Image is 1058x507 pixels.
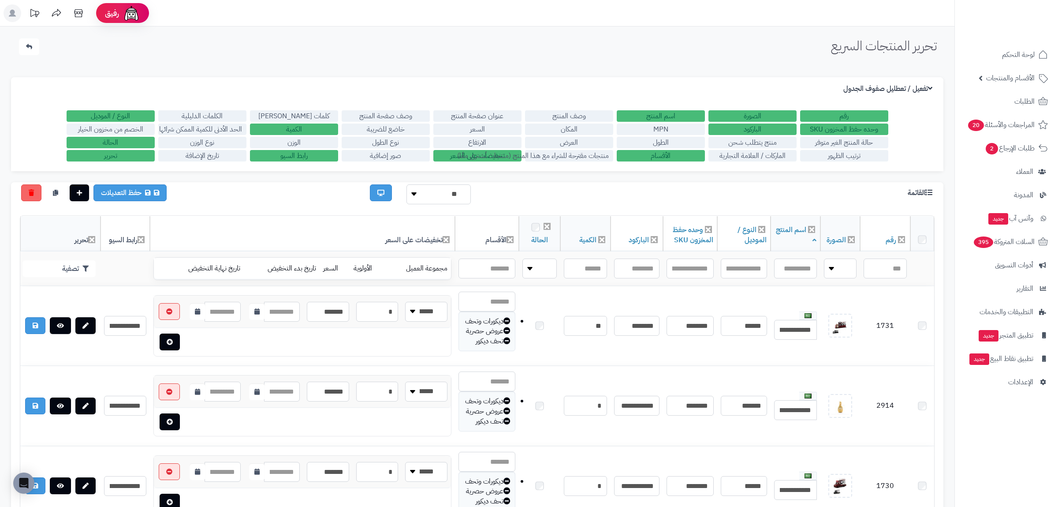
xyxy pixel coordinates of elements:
[985,142,1035,154] span: طلبات الإرجاع
[708,124,797,135] label: الباركود
[463,326,511,336] div: عروض حصرية
[250,137,338,148] label: الوزن
[531,235,548,245] a: الحالة
[831,38,937,53] h1: تحرير المنتجات السريع
[22,260,96,277] button: تصفية
[67,110,155,122] label: النوع / الموديل
[579,235,596,245] a: الكمية
[969,353,989,365] span: جديد
[1014,95,1035,108] span: الطلبات
[158,137,246,148] label: نوع الوزن
[244,258,320,279] td: تاريخ بدء التخفيض
[708,137,797,148] label: منتج يتطلب شحن
[960,372,1053,393] a: الإعدادات
[463,396,511,406] div: ديكورات وتحف
[960,208,1053,229] a: وآتس آبجديد
[1016,165,1033,178] span: العملاء
[800,150,888,161] label: ترتيب الظهور
[960,44,1053,65] a: لوحة التحكم
[1008,376,1033,388] span: الإعدادات
[805,394,812,398] img: العربية
[463,336,511,346] div: تحف ديكور
[987,212,1033,225] span: وآتس آب
[433,137,522,148] label: الارتفاع
[617,137,705,148] label: الطول
[908,189,935,197] h3: القائمة
[960,348,1053,369] a: تطبيق نقاط البيعجديد
[385,258,451,279] td: مجموعة العميل
[67,137,155,148] label: الحالة
[673,225,713,245] a: وحده حفظ المخزون SKU
[13,473,34,494] div: Open Intercom Messenger
[960,278,1053,299] a: التقارير
[342,150,430,161] label: صور إضافية
[463,477,511,487] div: ديكورات وتحف
[250,110,338,122] label: كلمات [PERSON_NAME]
[105,8,119,19] span: رفيق
[67,124,155,135] label: الخصم من مخزون الخيار
[150,216,455,252] th: تخفيضات على السعر
[164,258,244,279] td: تاريخ نهاية التخفيض
[960,231,1053,252] a: السلات المتروكة395
[960,91,1053,112] a: الطلبات
[1014,189,1033,201] span: المدونة
[525,137,613,148] label: العرض
[776,225,816,245] a: اسم المنتج
[433,124,522,135] label: السعر
[969,353,1033,365] span: تطبيق نقاط البيع
[986,72,1035,84] span: الأقسام والمنتجات
[629,235,649,245] a: الباركود
[350,258,385,279] td: الأولوية
[463,406,511,417] div: عروض حصرية
[342,110,430,122] label: وصف صفحة المنتج
[617,110,705,122] label: اسم المنتج
[968,120,984,131] span: 20
[617,124,705,135] label: MPN
[960,255,1053,276] a: أدوات التسويق
[525,110,613,122] label: وصف المنتج
[433,110,522,122] label: عنوان صفحة المنتج
[250,150,338,161] label: رابط السيو
[463,496,511,507] div: تحف ديكور
[967,119,1035,131] span: المراجعات والأسئلة
[158,150,246,161] label: تاريخ الإضافة
[433,150,522,161] label: تخفيضات على السعر
[23,4,45,24] a: تحديثات المنصة
[123,4,140,22] img: ai-face.png
[525,150,613,161] label: منتجات مقترحة للشراء مع هذا المنتج (منتجات تُشترى معًا)
[886,235,896,245] a: رقم
[463,417,511,427] div: تحف ديكور
[843,85,935,93] h3: تفعيل / تعطليل صفوف الجدول
[1017,282,1033,295] span: التقارير
[738,225,767,245] a: النوع / الموديل
[320,258,350,279] td: السعر
[960,138,1053,159] a: طلبات الإرجاع2
[342,124,430,135] label: خاضع للضريبة
[988,213,1008,225] span: جديد
[960,301,1053,323] a: التطبيقات والخدمات
[960,161,1053,182] a: العملاء
[342,137,430,148] label: نوع الطول
[463,486,511,496] div: عروض حصرية
[979,330,998,342] span: جديد
[800,137,888,148] label: حالة المنتج الغير متوفر
[525,124,613,135] label: المكان
[973,236,1035,248] span: السلات المتروكة
[960,184,1053,206] a: المدونة
[250,124,338,135] label: الكمية
[800,110,888,122] label: رقم
[708,150,797,161] label: الماركات / العلامة التجارية
[455,216,519,252] th: الأقسام
[980,306,1033,318] span: التطبيقات والخدمات
[708,110,797,122] label: الصورة
[67,150,155,161] label: تحرير
[986,143,998,154] span: 2
[827,235,846,245] a: الصورة
[463,316,511,327] div: ديكورات وتحف
[805,473,812,478] img: العربية
[20,216,101,252] th: تحرير
[617,150,705,161] label: الأقسام
[860,286,910,366] td: 1731
[974,237,993,248] span: 395
[860,366,910,446] td: 2914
